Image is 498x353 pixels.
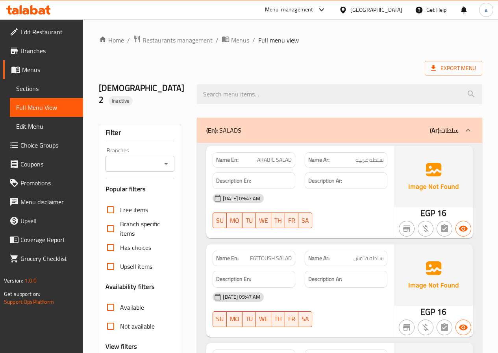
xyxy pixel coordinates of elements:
[399,221,415,237] button: Not branch specific item
[308,274,342,284] strong: Description Ar:
[355,156,384,164] span: سلطه عربيه
[455,320,471,335] button: Available
[197,84,482,104] input: search
[4,297,54,307] a: Support.OpsPlatform
[308,156,330,164] strong: Name Ar:
[274,215,282,226] span: TH
[308,176,342,186] strong: Description Ar:
[246,215,253,226] span: TU
[298,213,312,228] button: SA
[437,221,452,237] button: Not has choices
[20,254,77,263] span: Grocery Checklist
[227,213,243,228] button: MO
[230,313,239,325] span: MO
[16,122,77,131] span: Edit Menu
[354,254,384,262] span: سلطه فتوش
[288,313,295,325] span: FR
[197,118,482,143] div: (En): SALADS(Ar):سلطات
[99,35,124,45] a: Home
[20,27,77,37] span: Edit Restaurant
[127,35,130,45] li: /
[206,124,218,136] b: (En):
[430,124,441,136] b: (Ar):
[274,313,282,325] span: TH
[3,22,83,41] a: Edit Restaurant
[133,35,213,45] a: Restaurants management
[437,304,446,320] span: 16
[216,313,224,325] span: SU
[10,98,83,117] a: Full Menu View
[3,174,83,192] a: Promotions
[120,205,148,214] span: Free items
[10,79,83,98] a: Sections
[106,342,137,351] h3: View filters
[485,6,487,14] span: a
[399,320,415,335] button: Not branch specific item
[120,322,155,331] span: Not available
[3,41,83,60] a: Branches
[308,254,330,262] strong: Name Ar:
[99,35,482,45] nav: breadcrumb
[230,215,239,226] span: MO
[220,293,263,301] span: [DATE] 09:47 AM
[257,156,292,164] span: ARABIC SALAD
[222,35,249,45] a: Menus
[120,243,151,252] span: Has choices
[10,117,83,136] a: Edit Menu
[143,35,213,45] span: Restaurants management
[430,126,459,135] p: سلطات
[3,155,83,174] a: Coupons
[3,136,83,155] a: Choice Groups
[285,213,298,228] button: FR
[20,197,77,207] span: Menu disclaimer
[22,65,77,74] span: Menus
[106,124,175,141] div: Filter
[20,46,77,55] span: Branches
[265,5,313,15] div: Menu-management
[109,96,133,105] div: Inactive
[216,215,224,226] span: SU
[3,249,83,268] a: Grocery Checklist
[259,313,268,325] span: WE
[259,215,268,226] span: WE
[3,60,83,79] a: Menus
[420,205,435,221] span: EGP
[120,262,152,271] span: Upsell items
[16,103,77,112] span: Full Menu View
[302,313,309,325] span: SA
[437,320,452,335] button: Not has choices
[213,311,227,327] button: SU
[120,303,144,312] span: Available
[3,192,83,211] a: Menu disclaimer
[220,195,263,202] span: [DATE] 09:47 AM
[20,216,77,225] span: Upsell
[250,254,292,262] span: FATTOUSH SALAD
[437,205,446,221] span: 16
[246,313,253,325] span: TU
[227,311,243,327] button: MO
[394,146,473,207] img: Ae5nvW7+0k+MAAAAAElFTkSuQmCC
[231,35,249,45] span: Menus
[20,235,77,244] span: Coverage Report
[394,244,473,306] img: Ae5nvW7+0k+MAAAAAElFTkSuQmCC
[216,274,251,284] strong: Description En:
[3,211,83,230] a: Upsell
[161,158,172,169] button: Open
[243,311,256,327] button: TU
[256,311,271,327] button: WE
[271,311,285,327] button: TH
[16,84,77,93] span: Sections
[99,82,188,106] h2: [DEMOGRAPHIC_DATA] 2
[418,320,433,335] button: Purchased item
[302,215,309,226] span: SA
[216,156,239,164] strong: Name En:
[216,35,218,45] li: /
[350,6,402,14] div: [GEOGRAPHIC_DATA]
[106,282,155,291] h3: Availability filters
[206,126,241,135] p: SALADS
[20,159,77,169] span: Coupons
[216,176,251,186] strong: Description En:
[4,275,23,286] span: Version:
[3,230,83,249] a: Coverage Report
[285,311,298,327] button: FR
